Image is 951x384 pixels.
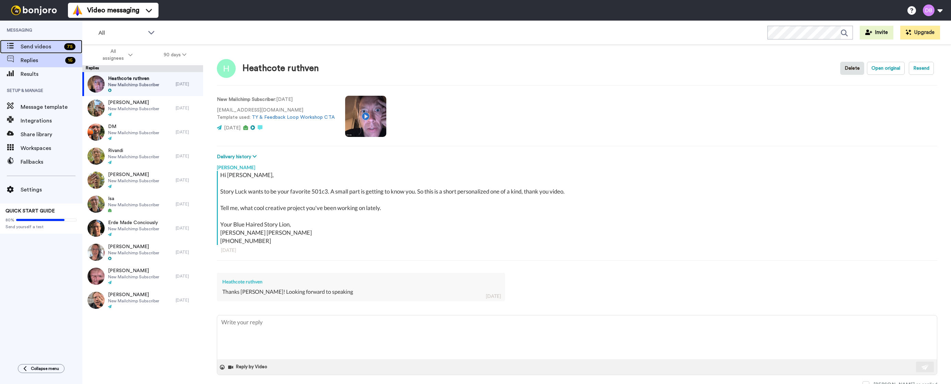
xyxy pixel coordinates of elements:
span: Replies [21,56,62,65]
div: [DATE] [176,129,200,135]
a: IsaNew Mailchimp Subscriber[DATE] [82,192,203,216]
img: d59bfc16-dca0-4780-8121-56ec067ecdcd-thumb.jpg [87,196,105,213]
span: [PERSON_NAME] [108,99,159,106]
div: [DATE] [176,225,200,231]
a: DMNew Mailchimp Subscriber[DATE] [82,120,203,144]
div: [DATE] [176,249,200,255]
span: New Mailchimp Subscriber [108,250,159,256]
p: [EMAIL_ADDRESS][DOMAIN_NAME] Template used: [217,107,335,121]
span: [PERSON_NAME] [108,267,159,274]
a: [PERSON_NAME]New Mailchimp Subscriber[DATE] [82,240,203,264]
span: Heathcote ruthven [108,75,159,82]
img: 552d55df-42b5-4141-90c8-029f6390295c-thumb.jpg [87,220,105,237]
div: [DATE] [176,153,200,159]
div: [DATE] [176,274,200,279]
span: Erde Made Conciously [108,219,159,226]
div: [DATE] [486,293,501,300]
span: New Mailchimp Subscriber [108,130,159,136]
span: Results [21,70,82,78]
span: Isa [108,195,159,202]
img: Image of Heathcote ruthven [217,59,236,78]
span: New Mailchimp Subscriber [108,274,159,280]
div: Heathcote ruthven [243,63,319,73]
span: New Mailchimp Subscriber [108,298,159,304]
span: Video messaging [87,5,139,15]
div: Heathcote ruthven [222,278,500,285]
a: TY & Feedback Loop Workshop CTA [252,115,334,120]
span: [PERSON_NAME] [108,243,159,250]
span: New Mailchimp Subscriber [108,106,159,112]
a: Heathcote ruthvenNew Mailchimp Subscriber[DATE] [82,72,203,96]
button: Resend [909,62,934,75]
span: Share library [21,130,82,139]
span: All [98,29,144,37]
span: Collapse menu [31,366,59,371]
a: RivandiNew Mailchimp Subscriber[DATE] [82,144,203,168]
img: e277da71-becd-44ff-a1dc-ff951ea50f83-thumb.jpg [87,244,105,261]
button: Delivery history [217,153,259,161]
img: a7d31404-3369-41f9-b656-ac4ca2856d8c-thumb.jpg [87,100,105,117]
button: Reply by Video [227,362,269,372]
div: Thanks [PERSON_NAME]! Looking forward to speaking [222,288,500,296]
span: [PERSON_NAME] [108,291,159,298]
img: 8f383c9c-d55d-4ce9-ac71-f21e225d830e-thumb.jpg [87,75,105,93]
span: 80% [5,217,14,223]
a: [PERSON_NAME]New Mailchimp Subscriber[DATE] [82,288,203,312]
span: New Mailchimp Subscriber [108,178,159,184]
div: 75 [64,43,75,50]
button: All assignees [84,45,148,65]
a: [PERSON_NAME]New Mailchimp Subscriber[DATE] [82,96,203,120]
img: 8d9f727f-1826-4747-a1db-ee4f74a57766-thumb.jpg [87,124,105,141]
div: [DATE] [176,105,200,111]
span: [DATE] [224,126,240,130]
span: Message template [21,103,82,111]
span: Workspaces [21,144,82,152]
span: QUICK START GUIDE [5,209,55,213]
img: send-white.svg [921,364,929,370]
button: 90 days [148,49,202,61]
div: [DATE] [176,177,200,183]
img: c18ac1cc-1229-4068-a488-848ef07b5997-thumb.jpg [87,148,105,165]
div: [DATE] [176,298,200,303]
span: Fallbacks [21,158,82,166]
button: Collapse menu [18,364,64,373]
span: Send videos [21,43,61,51]
span: New Mailchimp Subscriber [108,154,159,160]
span: Settings [21,186,82,194]
span: [PERSON_NAME] [108,171,159,178]
span: New Mailchimp Subscriber [108,226,159,232]
img: vm-color.svg [72,5,83,16]
img: a67067e0-4950-4bf5-9b3b-5aa4f71e5089-thumb.jpg [87,292,105,309]
a: [PERSON_NAME]New Mailchimp Subscriber[DATE] [82,264,203,288]
span: Integrations [21,117,82,125]
div: Replies [82,65,203,72]
strong: New Mailchimp Subscriber [217,97,275,102]
button: Invite [860,26,893,39]
span: New Mailchimp Subscriber [108,202,159,208]
button: Upgrade [900,26,940,39]
div: [PERSON_NAME] [217,161,937,171]
span: Send yourself a test [5,224,77,230]
img: bj-logo-header-white.svg [8,5,60,15]
button: Open original [867,62,905,75]
div: 16 [65,57,75,64]
button: Delete [840,62,864,75]
p: : [DATE] [217,96,335,103]
div: [DATE] [176,81,200,87]
div: [DATE] [176,201,200,207]
span: Rivandi [108,147,159,154]
img: ba20b7b7-a0d3-45cb-995e-bbbad94df930-thumb.jpg [87,172,105,189]
img: 4d97d655-3eb6-41b2-9788-303fcae0156c-thumb.jpg [87,268,105,285]
a: Erde Made ConciouslyNew Mailchimp Subscriber[DATE] [82,216,203,240]
a: [PERSON_NAME]New Mailchimp Subscriber[DATE] [82,168,203,192]
span: New Mailchimp Subscriber [108,82,159,88]
div: Hi [PERSON_NAME], Story Luck wants to be your favorite 501c3. A small part is getting to know you... [220,171,936,245]
div: [DATE] [221,247,933,254]
span: All assignees [99,48,127,62]
span: DM [108,123,159,130]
